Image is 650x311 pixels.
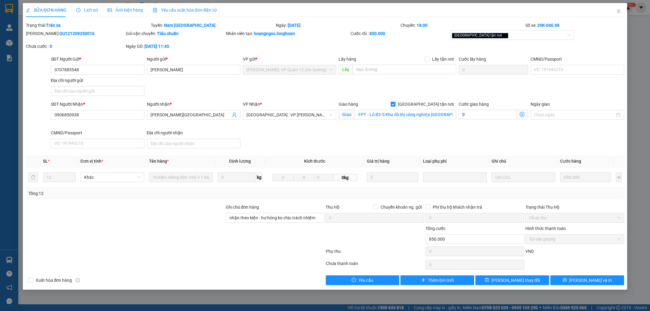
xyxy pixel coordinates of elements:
[531,102,550,107] label: Ngày giao
[147,101,240,108] div: Người nhận
[353,65,456,74] input: Dọc đường
[26,43,125,50] div: Chưa cước :
[430,204,485,210] span: Phí thu hộ khách nhận trả
[428,277,454,284] span: Thêm ĐH mới
[50,44,52,49] b: 0
[425,226,446,231] span: Tổng cước
[400,22,525,29] div: Chuyến:
[157,31,179,36] b: Tiêu chuẩn
[358,277,373,284] span: Yêu cầu
[459,102,489,107] label: Cước giao hàng
[550,275,624,285] button: printer[PERSON_NAME] và In
[326,275,400,285] button: exclamation-circleYêu cầu
[616,9,621,14] span: close
[314,174,334,181] input: C
[459,57,486,62] label: Cước lấy hàng
[421,278,425,283] span: plus
[254,31,295,36] b: hoangngoc.longhoan
[51,86,144,96] input: Địa chỉ của người gửi
[229,159,251,164] span: Định lượng
[350,30,449,37] div: Cước rồi :
[400,275,474,285] button: plusThêm ĐH mới
[84,173,140,182] span: Khác
[485,278,489,283] span: save
[76,8,80,12] span: clock-circle
[51,129,144,136] div: CMND/Passport
[226,213,325,223] input: Ghi chú đơn hàng
[492,172,555,182] input: Ghi Chú
[126,43,225,50] div: Ngày GD:
[529,235,620,244] span: Tại văn phòng
[243,102,260,107] span: VP Nhận
[610,3,627,20] button: Close
[288,23,300,28] b: [DATE]
[339,65,353,74] span: Lấy
[247,65,333,74] span: Hồ Chí Minh: VP Quận 12 (An Sương)
[272,174,294,181] input: D
[275,22,400,29] div: Ngày:
[367,172,418,182] input: 0
[430,56,456,62] span: Lấy tận nơi
[503,34,506,37] span: close
[51,101,144,108] div: SĐT Người Nhận
[339,102,358,107] span: Giao hàng
[520,112,524,117] span: dollar-circle
[147,56,240,62] div: Người gửi
[325,205,339,210] span: Thu Hộ
[247,110,333,119] span: Đà Nẵng : VP Thanh Khê
[531,56,624,62] div: CMND/Passport
[355,110,456,119] input: Giao tận nơi
[164,23,215,28] b: Nam [GEOGRAPHIC_DATA]
[563,278,567,283] span: printer
[26,8,30,12] span: edit
[452,33,508,38] span: [GEOGRAPHIC_DATA] tận nơi
[489,155,558,167] th: Ghi chú
[144,44,169,49] b: [DATE] 11:45
[569,277,612,284] span: [PERSON_NAME] và In
[256,172,262,182] span: kg
[325,248,425,259] div: Phụ thu
[339,57,356,62] span: Lấy hàng
[396,101,456,108] span: [GEOGRAPHIC_DATA] tận nơi
[226,30,350,37] div: Nhân viên tạo:
[147,139,240,148] input: Địa chỉ của người nhận
[421,155,489,167] th: Loại phụ phí
[153,8,158,13] img: icon
[33,277,75,284] span: Xuất hóa đơn hàng
[243,56,336,62] div: VP gửi
[537,23,559,28] b: 29K-040.98
[28,172,38,182] button: delete
[560,159,581,164] span: Cước hàng
[534,111,615,118] input: Ngày giao
[46,23,61,28] b: Trên xe
[475,275,549,285] button: save[PERSON_NAME] thay đổi
[149,159,169,164] span: Tên hàng
[25,22,150,29] div: Trạng thái:
[28,190,251,197] div: Tổng: 12
[149,172,213,182] input: VD: Bàn, Ghế
[150,22,275,29] div: Tuyến:
[126,30,225,37] div: Gói vận chuyển:
[525,249,534,254] span: VND
[108,8,112,12] span: picture
[367,159,389,164] span: Giá trị hàng
[76,8,98,12] span: Lịch sử
[51,56,144,62] div: SĐT Người Gửi
[51,77,144,84] div: Địa chỉ người gửi
[560,172,611,182] input: 0
[43,159,48,164] span: SL
[26,30,125,37] div: [PERSON_NAME]:
[459,110,516,119] input: Cước giao hàng
[339,110,355,119] span: Giao
[334,174,357,181] span: 0kg
[293,174,315,181] input: R
[59,31,94,36] b: QU121209250016
[76,278,80,282] span: info-circle
[108,8,143,12] span: Ảnh kiện hàng
[147,129,240,136] div: Địa chỉ người nhận
[153,8,217,12] span: Yêu cầu xuất hóa đơn điện tử
[352,278,356,283] span: exclamation-circle
[525,204,624,210] div: Trạng thái Thu Hộ
[459,65,528,75] input: Cước lấy hàng
[232,112,237,117] span: user-add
